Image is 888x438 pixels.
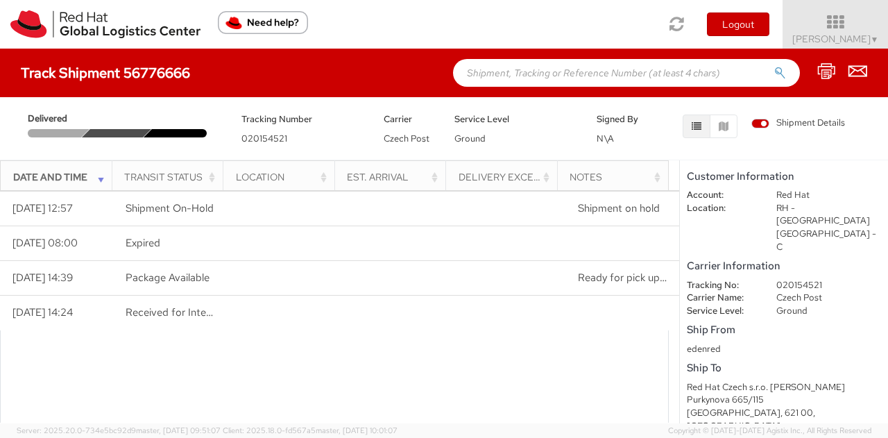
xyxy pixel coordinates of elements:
span: Copyright © [DATE]-[DATE] Agistix Inc., All Rights Reserved [668,426,871,437]
h5: Ship To [687,362,881,374]
dt: Carrier Name: [676,292,766,305]
span: Shipment On-Hold [126,201,214,215]
h5: Customer Information [687,171,881,183]
dt: Service Level: [676,305,766,318]
h5: Carrier [384,115,434,124]
button: Logout [707,12,769,36]
dt: Tracking No: [676,279,766,292]
img: rh-logistics-00dfa346123c4ec078e1.svg [10,10,200,38]
span: Client: 2025.18.0-fd567a5 [223,426,398,435]
input: Shipment, Tracking or Reference Number (at least 4 chars) [453,59,800,87]
span: Czech Post [384,133,429,144]
h5: Tracking Number [241,115,363,124]
div: Date and Time [13,170,108,184]
h5: Service Level [454,115,576,124]
div: Red Hat Czech s.r.o. [PERSON_NAME] [687,381,881,394]
dt: Account: [676,189,766,202]
span: Server: 2025.20.0-734e5bc92d9 [17,426,221,435]
span: Shipment on hold [578,201,660,215]
div: Location [236,170,330,184]
span: master, [DATE] 09:51:07 [136,426,221,435]
span: Expired [126,236,160,250]
button: Need help? [218,11,308,34]
span: Shipment Details [751,117,845,130]
span: Received for Internal Delivery [126,305,262,319]
span: Ground [454,133,486,144]
div: Est. Arrival [347,170,441,184]
div: Transit Status [124,170,219,184]
div: Delivery Exception [459,170,553,184]
div: Notes [570,170,664,184]
span: [PERSON_NAME] [792,33,879,45]
h5: Ship From [687,324,881,336]
span: master, [DATE] 10:01:07 [316,426,398,435]
span: Package Available [126,271,210,285]
span: Ready for pick up at locker RH - Brno TPB-C-75 [578,271,888,285]
span: 020154521 [241,133,287,144]
span: Delivered [28,112,87,126]
div: edenred [687,343,881,356]
dt: Location: [676,202,766,215]
label: Shipment Details [751,117,845,132]
h5: Signed By [597,115,647,124]
div: Purkynova 665/115 [687,394,881,407]
span: ▼ [871,34,879,45]
h5: Carrier Information [687,260,881,272]
div: [GEOGRAPHIC_DATA], 621 00, [GEOGRAPHIC_DATA] [687,407,881,432]
h4: Track Shipment 56776666 [21,65,190,81]
span: N\A [597,133,614,144]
